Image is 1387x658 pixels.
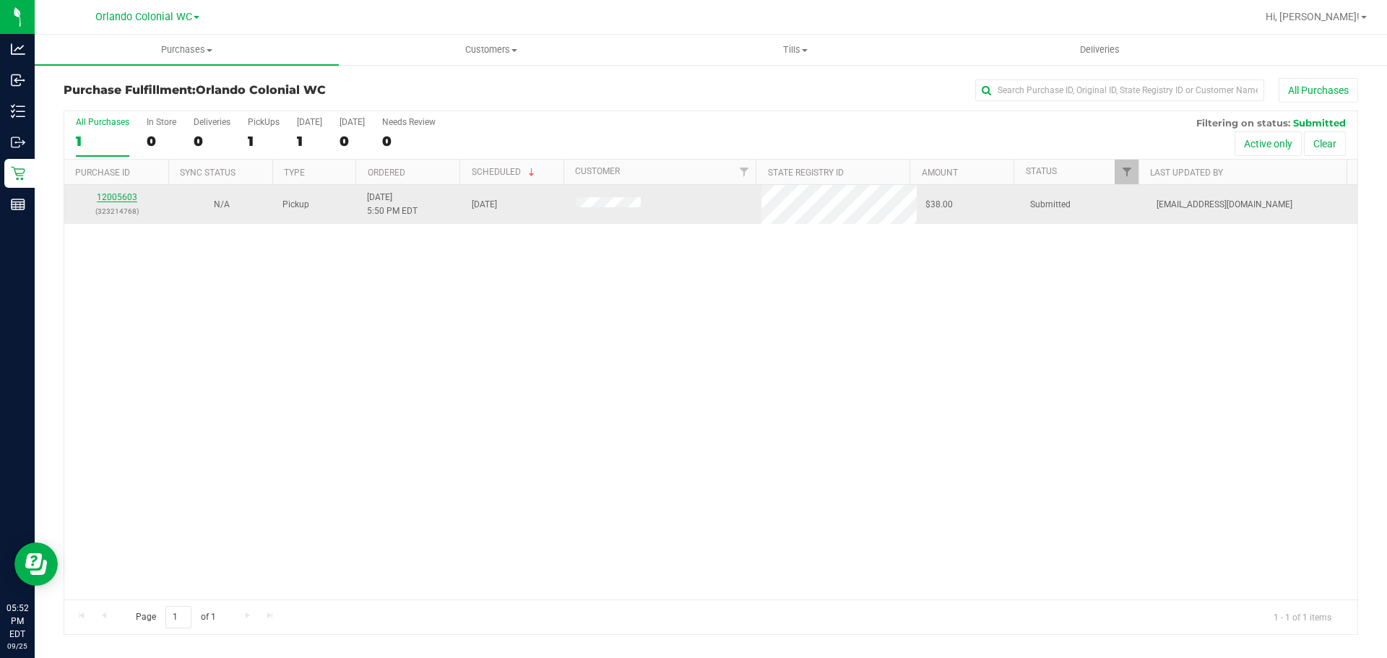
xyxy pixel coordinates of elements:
h3: Purchase Fulfillment: [64,84,495,97]
a: 12005603 [97,192,137,202]
input: 1 [165,606,191,628]
span: Hi, [PERSON_NAME]! [1266,11,1360,22]
p: (323214768) [73,204,160,218]
input: Search Purchase ID, Original ID, State Registry ID or Customer Name... [975,79,1264,101]
inline-svg: Inventory [11,104,25,118]
div: [DATE] [297,117,322,127]
p: 09/25 [7,641,28,651]
span: [EMAIL_ADDRESS][DOMAIN_NAME] [1157,198,1292,212]
a: Filter [1115,160,1138,184]
span: [DATE] [472,198,497,212]
div: In Store [147,117,176,127]
span: Tills [644,43,946,56]
a: Type [284,168,305,178]
div: 1 [248,133,280,150]
span: Customers [340,43,642,56]
span: Pickup [282,198,309,212]
span: Submitted [1030,198,1071,212]
span: $38.00 [925,198,953,212]
a: Filter [732,160,756,184]
a: Tills [643,35,947,65]
a: Purchases [35,35,339,65]
div: All Purchases [76,117,129,127]
div: Needs Review [382,117,436,127]
span: Deliveries [1060,43,1139,56]
a: State Registry ID [768,168,844,178]
inline-svg: Inbound [11,73,25,87]
a: Customers [339,35,643,65]
span: Purchases [35,43,339,56]
inline-svg: Reports [11,197,25,212]
span: Filtering on status: [1196,117,1290,129]
span: Orlando Colonial WC [95,11,192,23]
a: Amount [922,168,958,178]
div: 1 [297,133,322,150]
span: 1 - 1 of 1 items [1262,606,1343,628]
a: Purchase ID [75,168,130,178]
div: PickUps [248,117,280,127]
div: [DATE] [340,117,365,127]
inline-svg: Analytics [11,42,25,56]
span: Page of 1 [124,606,228,628]
a: Scheduled [472,167,537,177]
button: All Purchases [1279,78,1358,103]
div: 0 [147,133,176,150]
div: 0 [194,133,230,150]
div: 0 [340,133,365,150]
p: 05:52 PM EDT [7,602,28,641]
inline-svg: Outbound [11,135,25,150]
div: 0 [382,133,436,150]
inline-svg: Retail [11,166,25,181]
span: [DATE] 5:50 PM EDT [367,191,418,218]
iframe: Resource center [14,542,58,586]
button: Active only [1235,131,1302,156]
a: Deliveries [948,35,1252,65]
a: Sync Status [180,168,236,178]
div: Deliveries [194,117,230,127]
div: 1 [76,133,129,150]
span: Submitted [1293,117,1346,129]
a: Customer [575,166,620,176]
span: Orlando Colonial WC [196,83,326,97]
a: Ordered [368,168,405,178]
span: Not Applicable [214,199,230,209]
button: N/A [214,198,230,212]
a: Last Updated By [1150,168,1223,178]
button: Clear [1304,131,1346,156]
a: Status [1026,166,1057,176]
